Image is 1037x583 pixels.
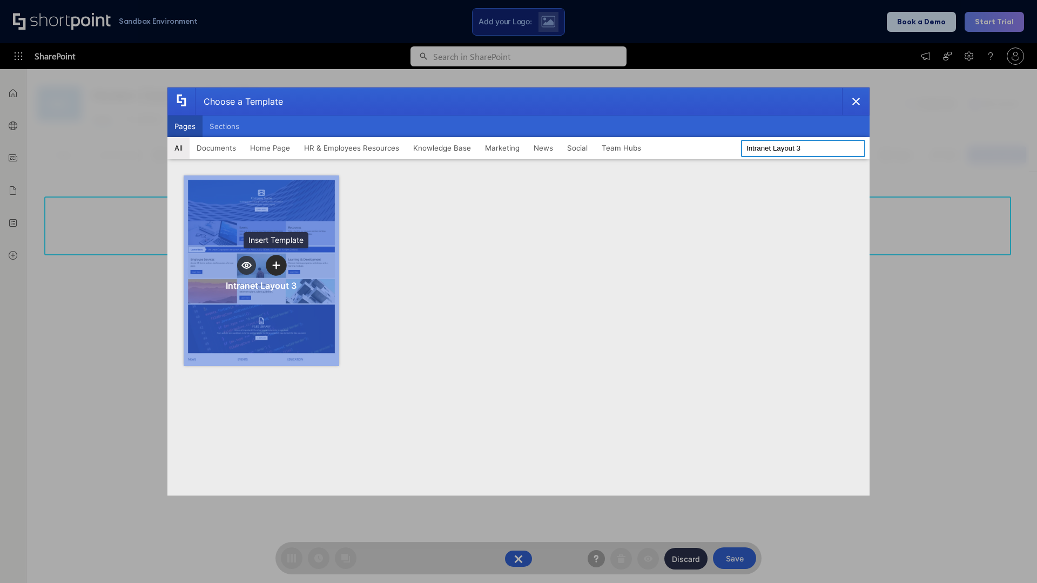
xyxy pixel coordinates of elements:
div: Choose a Template [195,88,283,115]
iframe: Chat Widget [983,531,1037,583]
div: Intranet Layout 3 [226,280,297,291]
div: template selector [167,87,870,496]
button: All [167,137,190,159]
button: Home Page [243,137,297,159]
button: HR & Employees Resources [297,137,406,159]
button: Team Hubs [595,137,648,159]
button: Documents [190,137,243,159]
button: Marketing [478,137,527,159]
button: Sections [203,116,246,137]
button: Social [560,137,595,159]
input: Search [741,140,865,157]
button: News [527,137,560,159]
button: Pages [167,116,203,137]
button: Knowledge Base [406,137,478,159]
